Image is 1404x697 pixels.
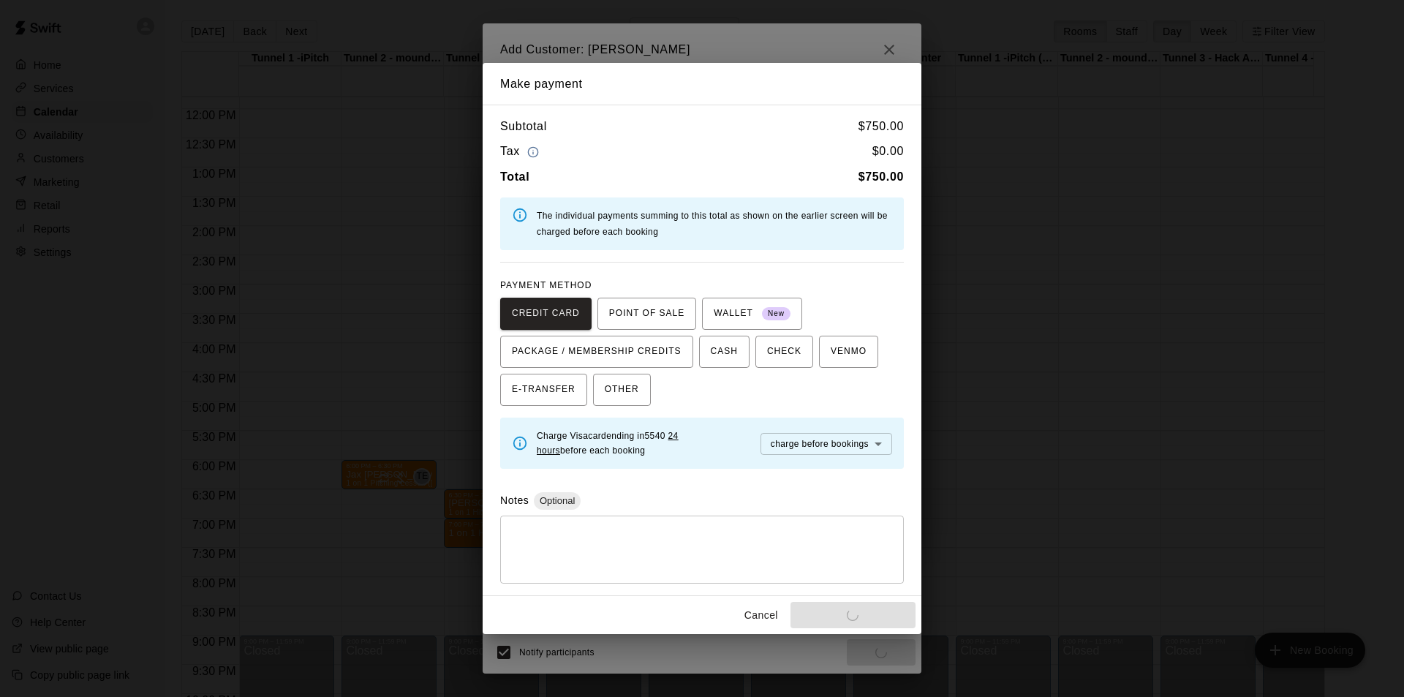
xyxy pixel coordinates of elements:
[609,302,684,325] span: POINT OF SALE
[537,211,888,237] span: The individual payments summing to this total as shown on the earlier screen will be charged befo...
[762,304,790,324] span: New
[534,495,581,506] span: Optional
[699,336,750,368] button: CASH
[500,336,693,368] button: PACKAGE / MEMBERSHIP CREDITS
[500,117,547,136] h6: Subtotal
[537,431,679,456] span: This time window is based on your facility's cancellation policy
[767,340,801,363] span: CHECK
[500,170,529,183] b: Total
[500,494,529,506] label: Notes
[500,280,592,290] span: PAYMENT METHOD
[714,302,790,325] span: WALLET
[593,374,651,406] button: OTHER
[605,378,639,402] span: OTHER
[597,298,696,330] button: POINT OF SALE
[755,336,813,368] button: CHECK
[512,378,575,402] span: E-TRANSFER
[512,340,682,363] span: PACKAGE / MEMBERSHIP CREDITS
[512,302,580,325] span: CREDIT CARD
[738,602,785,629] button: Cancel
[711,340,738,363] span: CASH
[771,439,869,449] span: charge before booking s
[858,170,904,183] b: $ 750.00
[500,142,543,162] h6: Tax
[500,374,587,406] button: E-TRANSFER
[872,142,904,162] h6: $ 0.00
[500,298,592,330] button: CREDIT CARD
[537,429,683,459] span: Charge Visa card ending in 5540 before each booking
[819,336,878,368] button: VENMO
[858,117,904,136] h6: $ 750.00
[831,340,867,363] span: VENMO
[483,63,921,105] h2: Make payment
[702,298,802,330] button: WALLET New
